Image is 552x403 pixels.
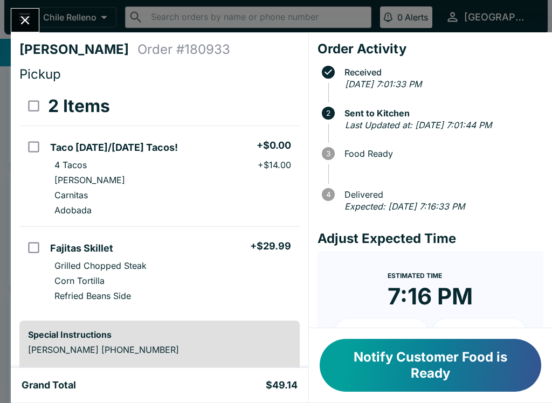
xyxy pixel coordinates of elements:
p: Adobada [54,205,92,216]
button: Close [11,9,39,32]
p: + $14.00 [258,159,291,170]
span: Food Ready [339,149,543,158]
p: Refried Beans Side [54,290,131,301]
button: Notify Customer Food is Ready [320,339,541,392]
p: Corn Tortilla [54,275,105,286]
p: Carnitas [54,190,88,200]
h5: + $0.00 [257,139,291,152]
time: 7:16 PM [388,282,473,310]
button: + 20 [432,319,526,346]
p: 4 Tacos [54,159,87,170]
text: 2 [326,109,330,117]
span: Sent to Kitchen [339,108,543,118]
h5: $49.14 [266,379,298,392]
h4: [PERSON_NAME] [19,41,137,58]
h4: Adjust Expected Time [318,231,543,247]
h5: + $29.99 [250,240,291,253]
span: Received [339,67,543,77]
h5: Fajitas Skillet [50,242,113,255]
em: Expected: [DATE] 7:16:33 PM [344,201,465,212]
h4: Order Activity [318,41,543,57]
table: orders table [19,87,300,312]
text: 3 [326,149,330,158]
h5: Taco [DATE]/[DATE] Tacos! [50,141,178,154]
p: Grilled Chopped Steak [54,260,147,271]
span: Pickup [19,66,61,82]
span: Delivered [339,190,543,199]
h6: Special Instructions [28,329,291,340]
p: [PERSON_NAME] [54,175,125,185]
p: [PERSON_NAME] [PHONE_NUMBER] [28,344,291,355]
em: Last Updated at: [DATE] 7:01:44 PM [345,120,492,130]
h5: Grand Total [22,379,76,392]
h4: Order # 180933 [137,41,230,58]
button: + 10 [335,319,429,346]
em: [DATE] 7:01:33 PM [345,79,422,89]
h3: 2 Items [48,95,110,117]
text: 4 [326,190,330,199]
span: Estimated Time [388,272,442,280]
